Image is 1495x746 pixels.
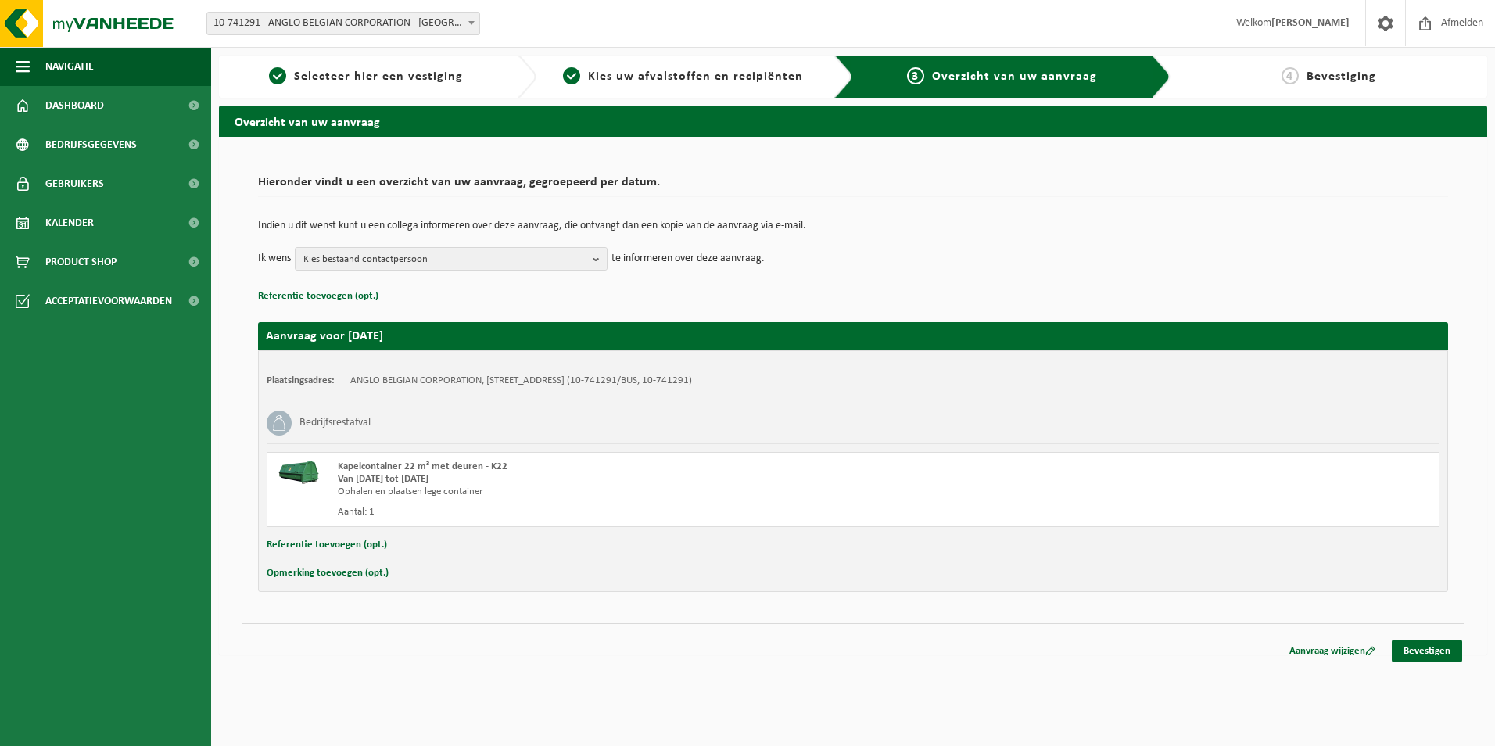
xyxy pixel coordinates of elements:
[258,286,378,307] button: Referentie toevoegen (opt.)
[45,282,172,321] span: Acceptatievoorwaarden
[338,474,428,484] strong: Van [DATE] tot [DATE]
[45,164,104,203] span: Gebruikers
[45,242,117,282] span: Product Shop
[295,247,608,271] button: Kies bestaand contactpersoon
[350,375,692,387] td: ANGLO BELGIAN CORPORATION, [STREET_ADDRESS] (10-741291/BUS, 10-741291)
[206,12,480,35] span: 10-741291 - ANGLO BELGIAN CORPORATION - GENT
[258,176,1448,197] h2: Hieronder vindt u een overzicht van uw aanvraag, gegroepeerd per datum.
[338,461,507,472] span: Kapelcontainer 22 m³ met deuren - K22
[303,248,586,271] span: Kies bestaand contactpersoon
[269,67,286,84] span: 1
[299,411,371,436] h3: Bedrijfsrestafval
[258,221,1448,231] p: Indien u dit wenst kunt u een collega informeren over deze aanvraag, die ontvangt dan een kopie v...
[588,70,803,83] span: Kies uw afvalstoffen en recipiënten
[563,67,580,84] span: 2
[1271,17,1350,29] strong: [PERSON_NAME]
[1307,70,1376,83] span: Bevestiging
[544,67,823,86] a: 2Kies uw afvalstoffen en recipiënten
[611,247,765,271] p: te informeren over deze aanvraag.
[294,70,463,83] span: Selecteer hier een vestiging
[338,506,916,518] div: Aantal: 1
[1282,67,1299,84] span: 4
[267,563,389,583] button: Opmerking toevoegen (opt.)
[219,106,1487,136] h2: Overzicht van uw aanvraag
[932,70,1097,83] span: Overzicht van uw aanvraag
[1392,640,1462,662] a: Bevestigen
[1278,640,1387,662] a: Aanvraag wijzigen
[207,13,479,34] span: 10-741291 - ANGLO BELGIAN CORPORATION - GENT
[267,375,335,386] strong: Plaatsingsadres:
[45,125,137,164] span: Bedrijfsgegevens
[266,330,383,343] strong: Aanvraag voor [DATE]
[267,535,387,555] button: Referentie toevoegen (opt.)
[258,247,291,271] p: Ik wens
[275,461,322,484] img: HK-XK-22-GN-00.png
[227,67,505,86] a: 1Selecteer hier een vestiging
[907,67,924,84] span: 3
[338,486,916,498] div: Ophalen en plaatsen lege container
[45,47,94,86] span: Navigatie
[45,86,104,125] span: Dashboard
[45,203,94,242] span: Kalender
